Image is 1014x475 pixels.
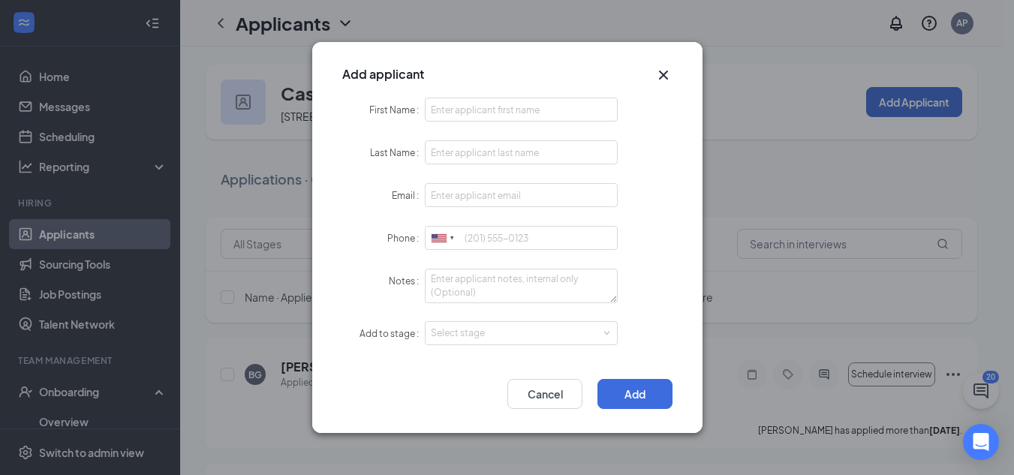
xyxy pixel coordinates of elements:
button: Cancel [507,379,582,409]
textarea: Notes [425,269,618,303]
div: United States: +1 [426,227,460,250]
div: Open Intercom Messenger [963,424,999,460]
label: Last Name [370,147,425,158]
button: Close [654,66,672,84]
label: Add to stage [360,328,425,339]
button: Add [597,379,672,409]
label: Notes [389,275,425,287]
input: Email [425,183,618,207]
div: Select stage [431,326,605,341]
label: Email [392,190,425,201]
label: Phone [387,233,425,244]
h3: Add applicant [342,66,424,83]
input: First Name [425,98,618,122]
input: Last Name [425,140,618,164]
label: First Name [369,104,425,116]
input: (201) 555-0123 [425,226,618,250]
svg: Cross [654,66,672,84]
